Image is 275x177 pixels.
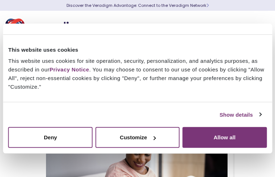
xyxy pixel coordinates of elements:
[220,110,261,119] a: Show details
[50,66,89,73] a: Privacy Notice
[8,127,93,148] button: Deny
[253,19,264,37] button: Toggle Navigation Menu
[95,127,180,148] button: Customize
[5,16,92,40] img: Veradigm logo
[67,3,209,8] a: Discover the Veradigm Advantage: Connect to the Veradigm NetworkLearn More
[206,3,209,8] span: Learn More
[8,45,267,54] div: This website uses cookies
[8,57,267,91] div: This website uses cookies for site operation, security, personalization, and analytics purposes, ...
[182,127,267,148] button: Allow all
